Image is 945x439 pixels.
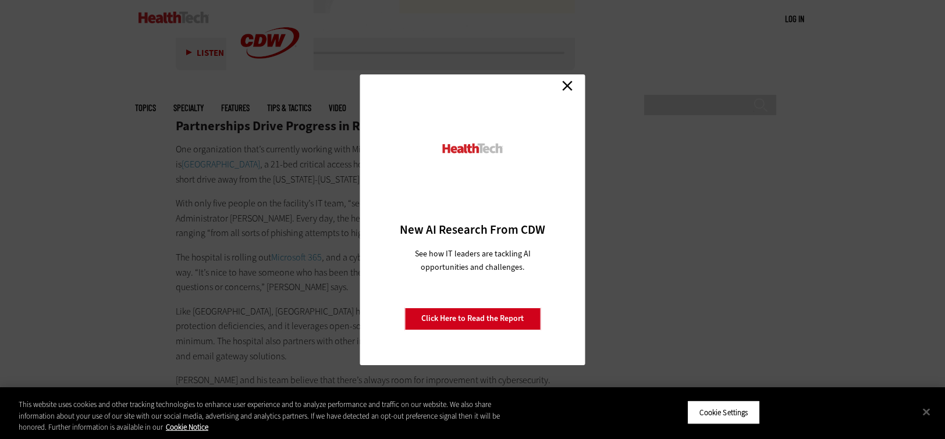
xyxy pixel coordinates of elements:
[381,222,565,238] h3: New AI Research From CDW
[687,400,760,424] button: Cookie Settings
[441,142,505,155] img: HealthTech_0.png
[166,422,208,432] a: More information about your privacy
[401,247,545,274] p: See how IT leaders are tackling AI opportunities and challenges.
[914,399,939,424] button: Close
[559,77,576,95] a: Close
[19,399,520,433] div: This website uses cookies and other tracking technologies to enhance user experience and to analy...
[404,308,541,330] a: Click Here to Read the Report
